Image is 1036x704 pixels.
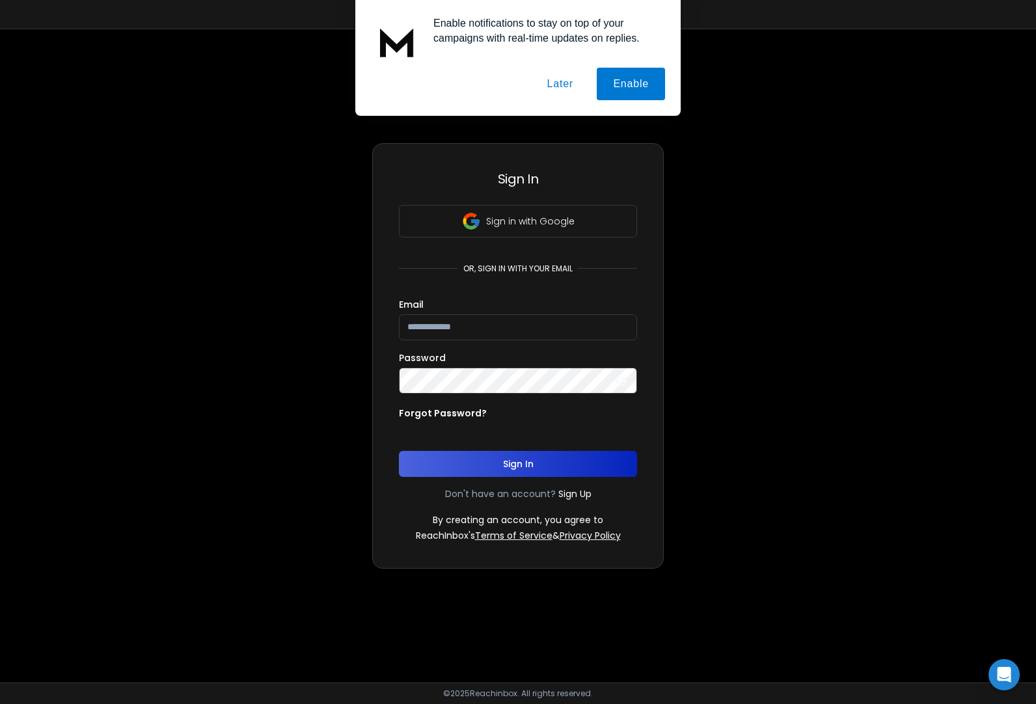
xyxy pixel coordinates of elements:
[399,205,637,237] button: Sign in with Google
[988,659,1020,690] div: Open Intercom Messenger
[416,529,621,542] p: ReachInbox's &
[433,513,603,526] p: By creating an account, you agree to
[445,487,556,500] p: Don't have an account?
[399,451,637,477] button: Sign In
[560,529,621,542] a: Privacy Policy
[399,170,637,188] h3: Sign In
[597,68,665,100] button: Enable
[399,300,424,309] label: Email
[423,16,665,46] div: Enable notifications to stay on top of your campaigns with real-time updates on replies.
[371,16,423,68] img: notification icon
[443,688,593,699] p: © 2025 Reachinbox. All rights reserved.
[475,529,552,542] a: Terms of Service
[399,407,487,420] p: Forgot Password?
[399,353,446,362] label: Password
[558,487,592,500] a: Sign Up
[458,264,578,274] p: or, sign in with your email
[530,68,589,100] button: Later
[486,215,575,228] p: Sign in with Google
